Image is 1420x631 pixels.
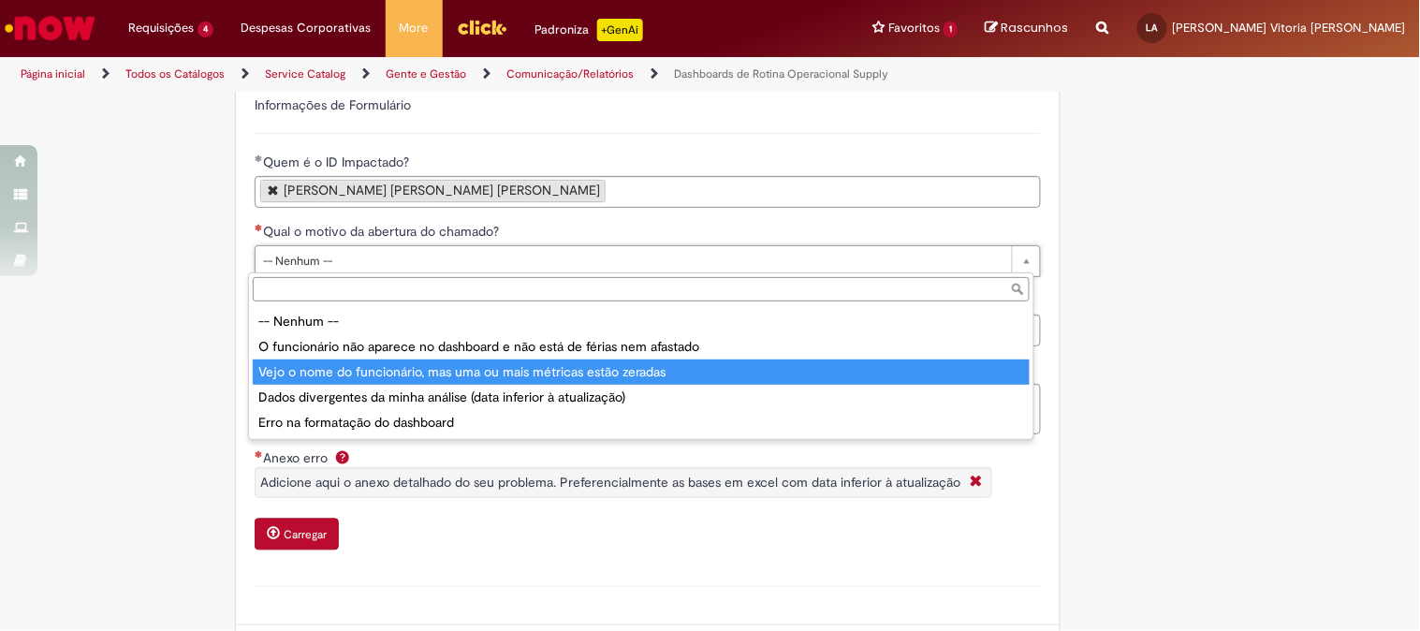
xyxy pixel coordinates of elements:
[249,305,1033,439] ul: Qual o motivo da abertura do chamado?
[253,360,1030,385] div: Vejo o nome do funcionário, mas uma ou mais métricas estão zeradas
[253,309,1030,334] div: -- Nenhum --
[253,410,1030,435] div: Erro na formatação do dashboard
[253,334,1030,360] div: O funcionário não aparece no dashboard e não está de férias nem afastado
[253,385,1030,410] div: Dados divergentes da minha análise (data inferior à atualização)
